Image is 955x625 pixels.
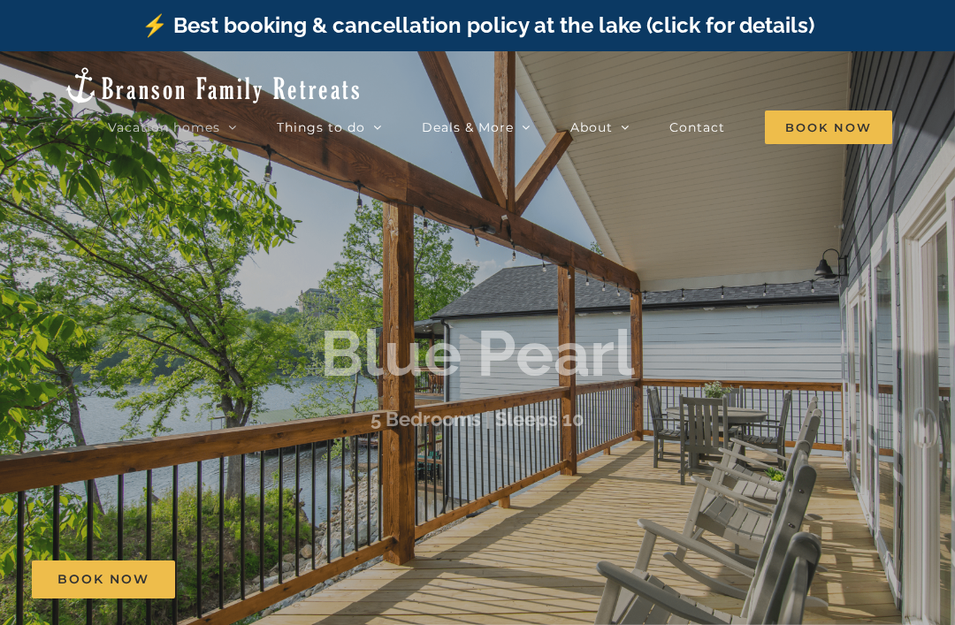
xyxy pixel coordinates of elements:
[570,121,613,133] span: About
[570,110,630,145] a: About
[422,121,514,133] span: Deals & More
[32,560,175,598] a: Book Now
[765,111,892,144] span: Book Now
[108,110,892,145] nav: Main Menu
[108,121,220,133] span: Vacation homes
[141,12,814,38] a: ⚡️ Best booking & cancellation policy at the lake (click for details)
[57,572,149,587] span: Book Now
[371,408,584,431] h3: 5 Bedrooms | Sleeps 10
[277,110,382,145] a: Things to do
[669,110,725,145] a: Contact
[277,121,365,133] span: Things to do
[669,121,725,133] span: Contact
[108,110,237,145] a: Vacation homes
[422,110,531,145] a: Deals & More
[63,65,363,105] img: Branson Family Retreats Logo
[320,316,635,391] b: Blue Pearl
